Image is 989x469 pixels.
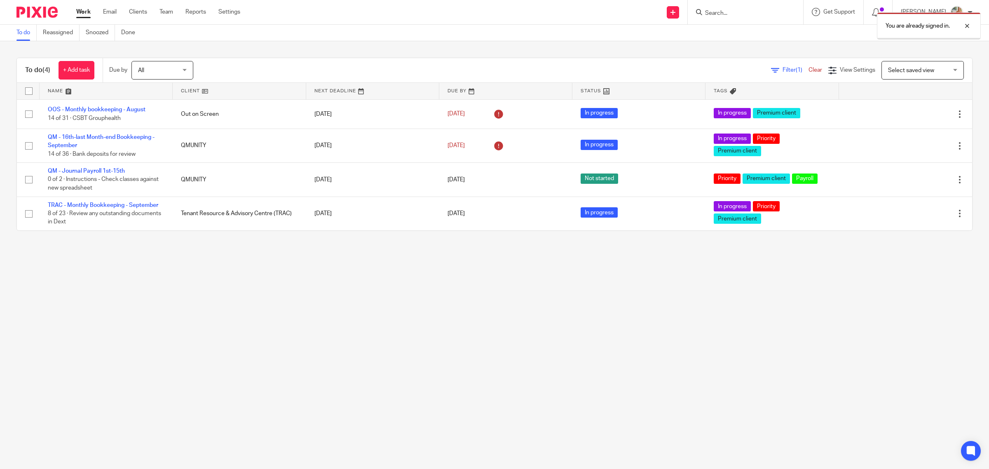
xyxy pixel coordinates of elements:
[48,107,145,113] a: OOS - Monthly bookkeeping - August
[792,174,818,184] span: Payroll
[48,202,158,208] a: TRAC - Monthly Bookkeeping - September
[25,66,50,75] h1: To do
[48,168,125,174] a: QM - Journal Payroll 1st-15th
[753,108,800,118] span: Premium client
[173,99,306,129] td: Out on Screen
[48,115,121,121] span: 14 of 31 · CSBT Grouphealth
[581,174,618,184] span: Not started
[43,25,80,41] a: Reassigned
[714,134,751,144] span: In progress
[173,129,306,162] td: QMUNITY
[173,197,306,230] td: Tenant Resource & Advisory Centre (TRAC)
[76,8,91,16] a: Work
[753,201,780,211] span: Priority
[886,22,950,30] p: You are already signed in.
[581,140,618,150] span: In progress
[448,143,465,148] span: [DATE]
[16,25,37,41] a: To do
[448,111,465,117] span: [DATE]
[809,67,822,73] a: Clear
[950,6,963,19] img: MIC.jpg
[306,99,439,129] td: [DATE]
[581,207,618,218] span: In progress
[714,108,751,118] span: In progress
[129,8,147,16] a: Clients
[840,67,875,73] span: View Settings
[48,177,159,191] span: 0 of 2 · Instructions - Check classes against new spreadsheet
[306,129,439,162] td: [DATE]
[714,146,761,156] span: Premium client
[185,8,206,16] a: Reports
[103,8,117,16] a: Email
[783,67,809,73] span: Filter
[48,134,155,148] a: QM - 16th-last Month-end Bookkeeping - September
[59,61,94,80] a: + Add task
[448,177,465,183] span: [DATE]
[306,197,439,230] td: [DATE]
[48,151,136,157] span: 14 of 36 · Bank deposits for review
[159,8,173,16] a: Team
[888,68,934,73] span: Select saved view
[743,174,790,184] span: Premium client
[138,68,144,73] span: All
[448,211,465,216] span: [DATE]
[714,201,751,211] span: In progress
[306,163,439,197] td: [DATE]
[714,89,728,93] span: Tags
[218,8,240,16] a: Settings
[86,25,115,41] a: Snoozed
[714,213,761,224] span: Premium client
[753,134,780,144] span: Priority
[48,211,161,225] span: 8 of 23 · Review any outstanding documents in Dext
[121,25,141,41] a: Done
[109,66,127,74] p: Due by
[16,7,58,18] img: Pixie
[714,174,741,184] span: Priority
[796,67,802,73] span: (1)
[173,163,306,197] td: QMUNITY
[42,67,50,73] span: (4)
[581,108,618,118] span: In progress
